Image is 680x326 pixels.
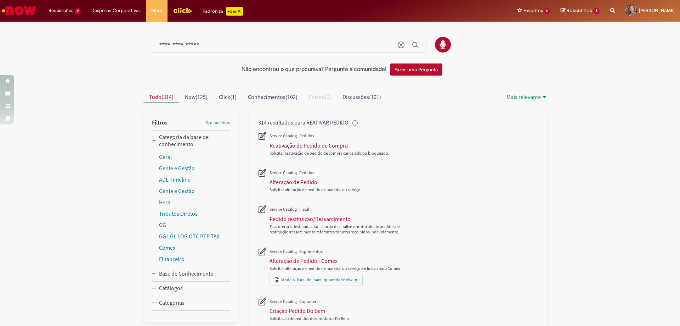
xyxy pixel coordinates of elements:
[203,7,243,16] div: Padroniza
[173,5,192,16] img: click_logo_yellow_360x200.png
[49,7,73,14] span: Requisições
[226,7,243,16] p: +GenAi
[544,8,550,14] span: 2
[1,4,37,18] img: ServiceNow
[75,8,81,14] span: 2
[151,7,162,14] span: More
[91,7,141,14] span: Despesas Corporativas
[639,7,675,13] span: [PERSON_NAME]
[523,7,543,14] span: Favoritos
[390,63,442,76] button: Fazer uma Pergunta
[593,8,600,14] span: 3
[561,7,600,14] a: Rascunhos
[567,7,592,14] span: Rascunhos
[242,66,386,73] h2: Não encontrou o que procurava? Pergunte à comunidade!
